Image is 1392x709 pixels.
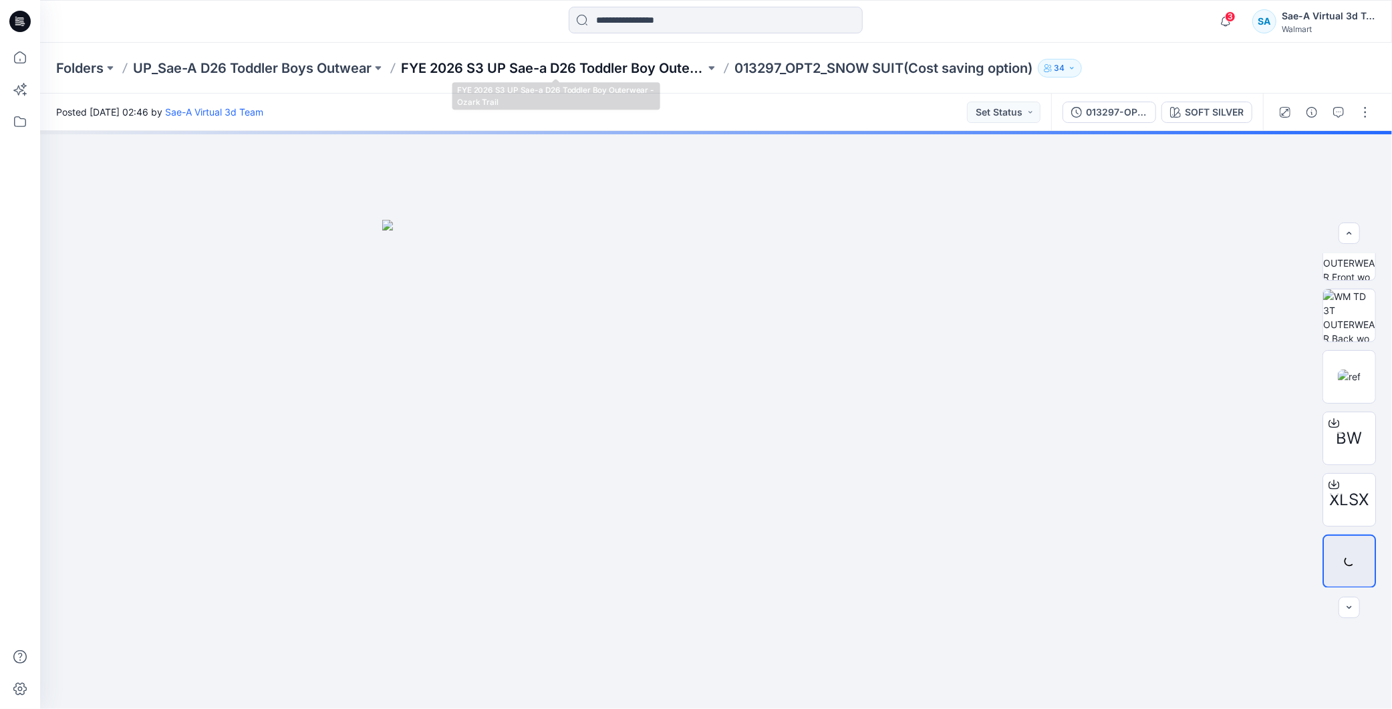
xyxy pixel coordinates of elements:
[1161,102,1252,123] button: SOFT SILVER
[1225,11,1236,22] span: 3
[1086,105,1147,120] div: 013297-OPT2_ADM_2 CHEST ZIPPER
[56,105,263,119] span: Posted [DATE] 02:46 by
[1055,61,1065,76] p: 34
[165,106,263,118] a: Sae-A Virtual 3d Team
[1185,105,1244,120] div: SOFT SILVER
[1323,228,1375,280] img: WM TD 3T OUTERWEAR Front wo Avatar
[1252,9,1276,33] div: SA
[1301,102,1323,123] button: Details
[1323,289,1375,341] img: WM TD 3T OUTERWEAR Back wo Avatar
[1282,24,1375,34] div: Walmart
[133,59,372,78] a: UP_Sae-A D26 Toddler Boys Outwear
[1337,426,1363,450] span: BW
[1063,102,1156,123] button: 013297-OPT2_ADM_2 CHEST ZIPPER
[401,59,705,78] a: FYE 2026 S3 UP Sae-a D26 Toddler Boy Outerwear - Ozark Trail
[1282,8,1375,24] div: Sae-A Virtual 3d Team
[1330,488,1369,512] span: XLSX
[734,59,1032,78] p: 013297_OPT2_SNOW SUIT(Cost saving option)
[1338,370,1361,384] img: ref
[1038,59,1082,78] button: 34
[56,59,104,78] a: Folders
